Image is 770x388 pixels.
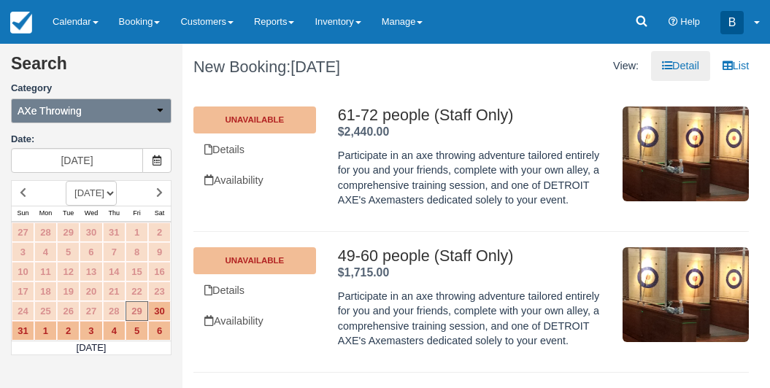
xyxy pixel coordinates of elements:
[623,247,749,342] img: M6-2
[12,282,34,301] a: 17
[623,106,749,201] img: M7-2
[103,242,126,262] a: 7
[680,16,700,27] span: Help
[338,125,389,138] strong: Price: $2,440
[11,133,172,147] label: Date:
[34,206,57,222] th: Mon
[720,11,744,34] div: B
[12,242,34,262] a: 3
[12,321,34,341] a: 31
[126,222,148,242] a: 1
[103,321,126,341] a: 4
[12,206,34,222] th: Sun
[80,282,102,301] a: 20
[18,104,82,118] span: AXe Throwing
[12,301,34,321] a: 24
[103,206,126,222] th: Thu
[12,341,172,355] td: [DATE]
[80,206,102,222] th: Wed
[193,166,316,195] a: Unavailable.
[290,58,340,76] span: [DATE]
[712,51,760,81] a: List
[338,247,612,265] h2: 49-60 people (Staff Only)
[34,222,57,242] a: 28
[57,262,80,282] a: 12
[126,321,148,341] a: 5
[34,262,57,282] a: 11
[34,282,57,301] a: 18
[57,321,80,341] a: 2
[10,12,32,34] img: checkfront-main-nav-mini-logo.png
[126,301,148,321] a: 29
[148,206,171,222] th: Sat
[80,242,102,262] a: 6
[57,301,80,321] a: 26
[338,106,612,124] h2: 61-72 people (Staff Only)
[80,301,102,321] a: 27
[338,148,612,208] p: Participate in an axe throwing adventure tailored entirely for you and your friends, complete wit...
[338,266,389,279] strong: Price: $1,715
[148,242,171,262] a: 9
[103,262,126,282] a: 14
[11,98,172,123] button: AXe Throwing
[57,282,80,301] a: 19
[34,301,57,321] a: 25
[148,282,171,301] a: 23
[80,321,102,341] a: 3
[602,51,650,81] li: View:
[193,106,316,133] a: Unavailable
[193,306,316,336] a: Unavailable.
[57,206,80,222] th: Tue
[103,301,126,321] a: 28
[148,222,171,242] a: 2
[193,135,316,165] a: Details
[34,321,57,341] a: 1
[126,282,148,301] a: 22
[57,242,80,262] a: 5
[193,58,461,76] h1: New Booking:
[103,282,126,301] a: 21
[651,51,710,81] a: Detail
[11,55,172,82] h2: Search
[57,222,80,242] a: 29
[11,82,172,96] label: Category
[126,262,148,282] a: 15
[669,18,678,27] i: Help
[80,262,102,282] a: 13
[338,289,612,349] p: Participate in an axe throwing adventure tailored entirely for you and your friends, complete wit...
[148,301,171,321] a: 30
[103,222,126,242] a: 31
[12,222,34,242] a: 27
[12,262,34,282] a: 10
[126,242,148,262] a: 8
[193,276,316,306] a: Details
[126,206,148,222] th: Fri
[80,222,102,242] a: 30
[34,242,57,262] a: 4
[193,247,316,273] a: Unavailable
[148,262,171,282] a: 16
[148,321,171,341] a: 6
